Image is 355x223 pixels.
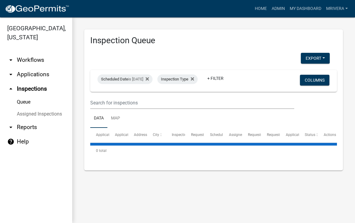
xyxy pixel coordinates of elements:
i: arrow_drop_down [7,124,14,131]
datatable-header-cell: Address [128,128,147,142]
span: Requested Date [191,133,216,137]
a: Data [90,109,107,128]
datatable-header-cell: Assigned Inspector [223,128,242,142]
span: Application Description [286,133,324,137]
datatable-header-cell: Inspection Type [166,128,185,142]
datatable-header-cell: Requestor Phone [261,128,280,142]
div: 0 total [90,143,337,158]
a: My Dashboard [287,3,324,14]
input: Search for inspections [90,97,294,109]
span: Requestor Name [248,133,275,137]
a: Home [252,3,269,14]
i: arrow_drop_up [7,85,14,92]
datatable-header-cell: City [147,128,166,142]
h3: Inspection Queue [90,35,337,46]
datatable-header-cell: Actions [318,128,337,142]
span: Scheduled Date [101,77,128,81]
span: Actions [324,133,336,137]
button: Export [301,53,330,64]
datatable-header-cell: Requestor Name [242,128,261,142]
span: Application Type [115,133,142,137]
span: Status [305,133,315,137]
i: arrow_drop_down [7,71,14,78]
datatable-header-cell: Application [90,128,109,142]
span: Requestor Phone [267,133,295,137]
span: Inspection Type [161,77,188,81]
span: City [153,133,159,137]
a: Map [107,109,124,128]
datatable-header-cell: Scheduled Time [204,128,223,142]
i: help [7,138,14,145]
span: Scheduled Time [210,133,236,137]
div: is [DATE] [97,74,153,84]
a: mrivera [324,3,350,14]
datatable-header-cell: Requested Date [185,128,204,142]
span: Inspection Type [172,133,197,137]
span: Assigned Inspector [229,133,260,137]
datatable-header-cell: Application Type [109,128,128,142]
datatable-header-cell: Application Description [280,128,299,142]
a: Admin [269,3,287,14]
datatable-header-cell: Status [299,128,318,142]
span: Address [134,133,147,137]
button: Columns [300,75,329,86]
a: + Filter [202,73,228,84]
span: Application [96,133,115,137]
i: arrow_drop_down [7,56,14,64]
